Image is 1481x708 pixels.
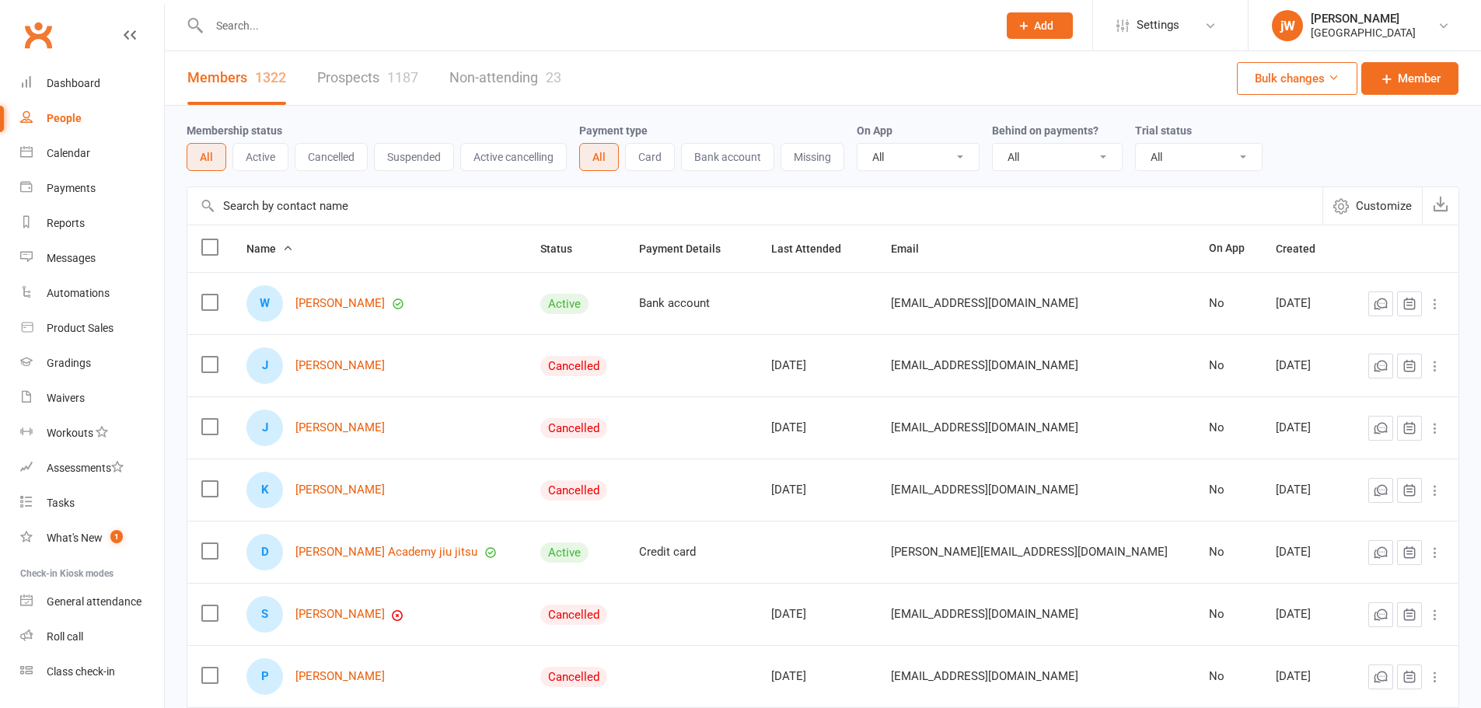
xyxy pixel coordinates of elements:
[681,143,774,171] button: Bank account
[1276,546,1336,559] div: [DATE]
[204,15,987,37] input: Search...
[1276,608,1336,621] div: [DATE]
[771,242,858,255] span: Last Attended
[1209,421,1248,434] div: No
[295,297,385,310] a: [PERSON_NAME]
[187,143,226,171] button: All
[20,346,164,381] a: Gradings
[1276,239,1333,258] button: Created
[20,171,164,206] a: Payments
[47,147,90,159] div: Calendar
[1311,26,1416,40] div: [GEOGRAPHIC_DATA]
[246,472,283,508] div: Kyran
[891,599,1078,629] span: [EMAIL_ADDRESS][DOMAIN_NAME]
[47,392,85,404] div: Waivers
[449,51,561,105] a: Non-attending23
[540,242,589,255] span: Status
[295,421,385,434] a: [PERSON_NAME]
[1209,546,1248,559] div: No
[246,242,293,255] span: Name
[20,451,164,486] a: Assessments
[579,143,619,171] button: All
[20,416,164,451] a: Workouts
[1209,483,1248,497] div: No
[891,475,1078,504] span: [EMAIL_ADDRESS][DOMAIN_NAME]
[1195,225,1262,272] th: On App
[1209,670,1248,683] div: No
[47,462,124,474] div: Assessments
[857,124,892,137] label: On App
[540,356,607,376] div: Cancelled
[317,51,418,105] a: Prospects1187
[20,654,164,689] a: Class kiosk mode
[20,101,164,136] a: People
[1276,483,1336,497] div: [DATE]
[1361,62,1458,95] a: Member
[891,351,1078,380] span: [EMAIL_ADDRESS][DOMAIN_NAME]
[295,608,385,621] a: [PERSON_NAME]
[20,584,164,619] a: General attendance kiosk mode
[1209,297,1248,310] div: No
[540,418,607,438] div: Cancelled
[992,124,1099,137] label: Behind on payments?
[47,497,75,509] div: Tasks
[20,206,164,241] a: Reports
[20,66,164,101] a: Dashboard
[1398,69,1441,88] span: Member
[20,241,164,276] a: Messages
[20,311,164,346] a: Product Sales
[110,530,123,543] span: 1
[1209,608,1248,621] div: No
[891,242,936,255] span: Email
[47,532,103,544] div: What's New
[246,596,283,633] div: Sandaru
[295,143,368,171] button: Cancelled
[246,239,293,258] button: Name
[625,143,675,171] button: Card
[781,143,844,171] button: Missing
[295,359,385,372] a: [PERSON_NAME]
[1034,19,1053,32] span: Add
[1007,12,1073,39] button: Add
[246,410,283,446] div: Jye
[891,537,1168,567] span: [PERSON_NAME][EMAIL_ADDRESS][DOMAIN_NAME]
[47,665,115,678] div: Class check-in
[1135,124,1192,137] label: Trial status
[187,187,1322,225] input: Search by contact name
[540,294,589,314] div: Active
[540,542,589,563] div: Active
[771,359,863,372] div: [DATE]
[891,239,936,258] button: Email
[1276,359,1336,372] div: [DATE]
[20,521,164,556] a: What's New1
[891,661,1078,691] span: [EMAIL_ADDRESS][DOMAIN_NAME]
[47,217,85,229] div: Reports
[19,16,58,54] a: Clubworx
[47,427,93,439] div: Workouts
[771,670,863,683] div: [DATE]
[540,667,607,687] div: Cancelled
[1237,62,1357,95] button: Bulk changes
[1137,8,1179,43] span: Settings
[1209,359,1248,372] div: No
[47,595,141,608] div: General attendance
[47,77,100,89] div: Dashboard
[47,630,83,643] div: Roll call
[540,605,607,625] div: Cancelled
[47,252,96,264] div: Messages
[295,483,385,497] a: [PERSON_NAME]
[639,546,743,559] div: Credit card
[246,347,283,384] div: Jed
[232,143,288,171] button: Active
[47,357,91,369] div: Gradings
[1276,297,1336,310] div: [DATE]
[187,51,286,105] a: Members1322
[771,239,858,258] button: Last Attended
[20,136,164,171] a: Calendar
[540,239,589,258] button: Status
[246,658,283,695] div: Paul
[374,143,454,171] button: Suspended
[295,670,385,683] a: [PERSON_NAME]
[246,534,283,570] div: David christopher
[639,239,738,258] button: Payment Details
